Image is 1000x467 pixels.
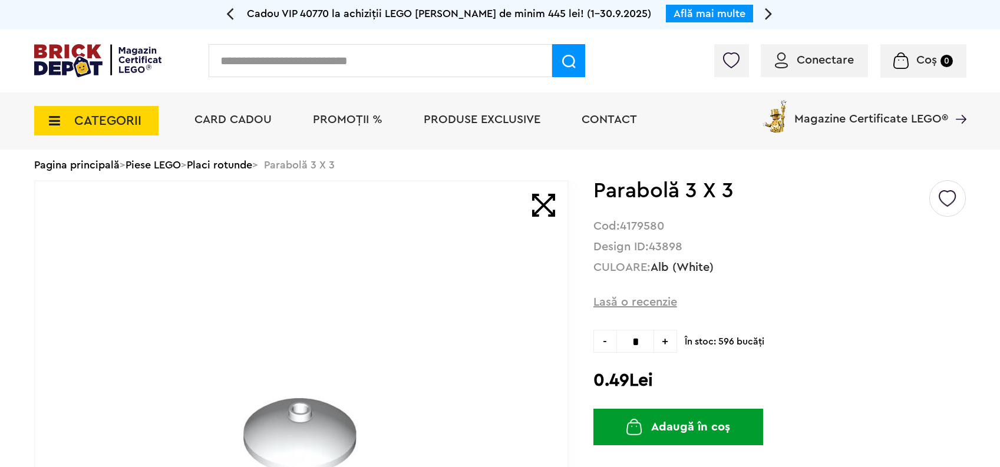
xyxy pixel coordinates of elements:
[620,220,664,232] strong: 4179580
[424,114,540,125] a: Produse exclusive
[593,221,966,232] div: Cod:
[948,98,966,110] a: Magazine Certificate LEGO®
[654,330,677,353] span: +
[34,160,120,170] a: Pagina principală
[194,114,272,125] a: Card Cadou
[593,370,966,391] h2: 0.49Lei
[593,330,616,353] span: -
[74,114,141,127] span: CATEGORII
[685,330,966,347] span: În stoc: 596 bucăţi
[187,160,252,170] a: Placi rotunde
[797,54,854,66] span: Conectare
[649,241,682,253] strong: 43898
[34,150,966,180] div: > > > Parabolă 3 X 3
[674,8,745,19] a: Află mai multe
[593,294,677,310] span: Lasă o recenzie
[313,114,382,125] a: PROMOȚII %
[775,54,854,66] a: Conectare
[593,409,763,445] button: Adaugă în coș
[916,54,937,66] span: Coș
[651,261,714,273] a: Alb (White)
[126,160,181,170] a: Piese LEGO
[582,114,637,125] a: Contact
[940,55,953,67] small: 0
[794,98,948,125] span: Magazine Certificate LEGO®
[593,241,966,253] div: Design ID:
[593,180,928,201] h1: Parabolă 3 X 3
[593,262,966,273] div: CULOARE:
[247,8,651,19] span: Cadou VIP 40770 la achiziții LEGO [PERSON_NAME] de minim 445 lei! (1-30.9.2025)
